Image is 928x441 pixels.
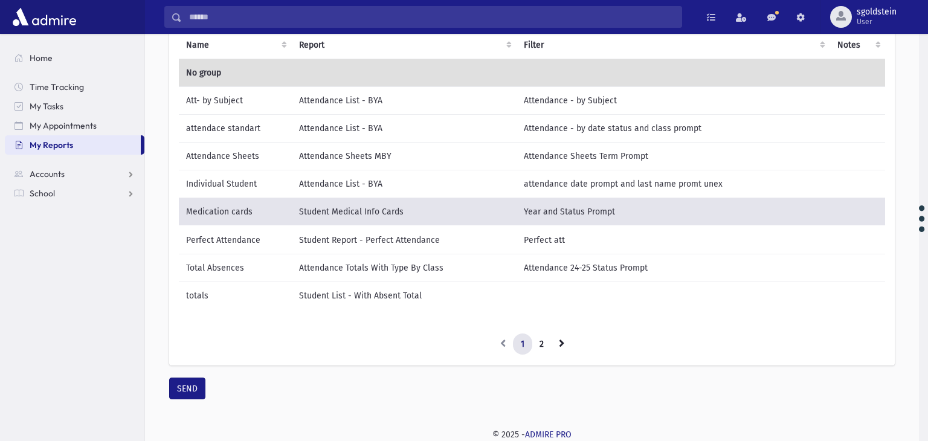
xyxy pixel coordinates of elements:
th: Filter : activate to sort column ascending [517,31,830,59]
a: 2 [532,333,552,355]
td: Attendance - by Subject [517,86,830,114]
span: Home [30,53,53,63]
td: Individual Student [179,170,292,198]
td: Attendance - by date status and class prompt [517,114,830,142]
td: Attendance Sheets Term Prompt [517,142,830,170]
td: Medication cards [179,198,292,226]
td: Attendance List - BYA [292,86,517,114]
td: Year and Status Prompt [517,198,830,226]
td: Student Medical Info Cards [292,198,517,226]
td: Attendance Sheets [179,142,292,170]
span: sgoldstein [857,7,897,17]
span: Time Tracking [30,82,84,92]
td: Perfect att [517,226,830,254]
a: My Reports [5,135,141,155]
td: Attendance Totals With Type By Class [292,254,517,282]
span: School [30,188,55,199]
td: attendance date prompt and last name promt unex [517,170,830,198]
td: attendace standart [179,114,292,142]
div: © 2025 - [164,428,900,441]
td: Attendance 24-25 Status Prompt [517,254,830,282]
a: 1 [513,333,532,355]
td: totals [179,282,292,309]
td: Att- by Subject [179,86,292,114]
span: My Tasks [30,101,63,112]
button: SEND [169,378,205,399]
input: Search [182,6,681,28]
a: Accounts [5,164,144,184]
span: My Appointments [30,120,97,131]
td: Student List - With Absent Total [292,282,517,309]
th: Name: activate to sort column ascending [179,31,292,59]
td: Attendance List - BYA [292,170,517,198]
td: Student Report - Perfect Attendance [292,226,517,254]
a: My Appointments [5,116,144,135]
img: AdmirePro [10,5,79,29]
a: Time Tracking [5,77,144,97]
a: Home [5,48,144,68]
td: Perfect Attendance [179,226,292,254]
span: User [857,17,897,27]
a: My Tasks [5,97,144,116]
td: Attendance List - BYA [292,114,517,142]
th: Report: activate to sort column ascending [292,31,517,59]
span: My Reports [30,140,73,150]
th: Notes : activate to sort column ascending [830,31,886,59]
a: School [5,184,144,203]
td: Total Absences [179,254,292,282]
td: Attendance Sheets MBY [292,142,517,170]
td: No group [179,59,886,86]
span: Accounts [30,169,65,179]
a: ADMIRE PRO [525,430,572,440]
